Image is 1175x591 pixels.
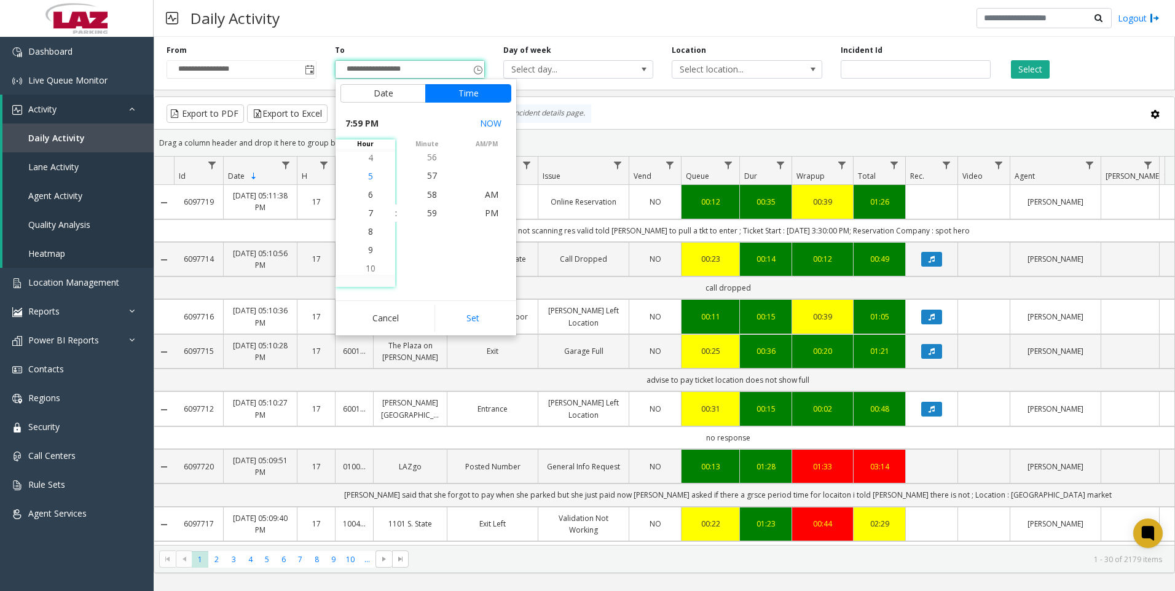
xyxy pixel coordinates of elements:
[886,157,903,173] a: Total Filter Menu
[861,196,898,208] a: 01:26
[485,189,498,200] span: AM
[1140,157,1157,173] a: Parker Filter Menu
[28,392,60,404] span: Regions
[242,551,259,568] span: Page 4
[650,346,661,356] span: NO
[1011,60,1050,79] button: Select
[181,196,216,208] a: 6097719
[28,132,85,144] span: Daily Activity
[637,196,674,208] a: NO
[662,157,678,173] a: Vend Filter Menu
[689,461,732,472] div: 00:13
[28,190,82,202] span: Agent Activity
[335,45,345,56] label: To
[546,196,621,208] a: Online Reservation
[747,311,784,323] div: 00:15
[689,253,732,265] a: 00:23
[154,255,174,265] a: Collapse Details
[1118,12,1160,25] a: Logout
[650,519,661,529] span: NO
[457,139,516,149] span: AM/PM
[800,345,846,357] div: 00:20
[672,61,792,78] span: Select location...
[336,139,395,149] span: hour
[747,518,784,530] a: 01:23
[519,157,535,173] a: Lane Filter Menu
[858,171,876,181] span: Total
[28,507,87,519] span: Agent Services
[800,253,846,265] a: 00:12
[368,189,373,200] span: 6
[275,551,292,568] span: Page 6
[455,403,530,415] a: Entrance
[2,152,154,181] a: Lane Activity
[650,461,661,472] span: NO
[416,554,1162,565] kendo-pager-info: 1 - 30 of 2179 items
[634,171,651,181] span: Vend
[181,403,216,415] a: 6097712
[305,461,328,472] a: 17
[249,171,259,181] span: Sortable
[381,397,439,420] a: [PERSON_NAME][GEOGRAPHIC_DATA]
[28,74,108,86] span: Live Queue Monitor
[208,551,225,568] span: Page 2
[1018,403,1093,415] a: [PERSON_NAME]
[154,347,174,357] a: Collapse Details
[305,196,328,208] a: 17
[154,462,174,472] a: Collapse Details
[504,61,623,78] span: Select day...
[379,554,389,564] span: Go to the next page
[28,103,57,115] span: Activity
[689,403,732,415] div: 00:31
[381,340,439,363] a: The Plaza on [PERSON_NAME]
[1018,311,1093,323] a: [PERSON_NAME]
[1018,253,1093,265] a: [PERSON_NAME]
[747,461,784,472] div: 01:28
[475,112,506,135] button: Select now
[455,461,530,472] a: Posted Number
[861,518,898,530] a: 02:29
[747,253,784,265] a: 00:14
[2,210,154,239] a: Quality Analysis
[962,171,983,181] span: Video
[28,334,99,346] span: Power BI Reports
[28,161,79,173] span: Lane Activity
[720,157,737,173] a: Queue Filter Menu
[800,518,846,530] a: 00:44
[12,394,22,404] img: 'icon'
[796,171,825,181] span: Wrapup
[12,278,22,288] img: 'icon'
[381,461,439,472] a: LAZgo
[861,461,898,472] a: 03:14
[1018,196,1093,208] a: [PERSON_NAME]
[368,170,373,182] span: 5
[689,311,732,323] a: 00:11
[247,104,328,123] button: Export to Excel
[637,253,674,265] a: NO
[154,520,174,530] a: Collapse Details
[650,254,661,264] span: NO
[392,550,409,568] span: Go to the last page
[1018,518,1093,530] a: [PERSON_NAME]
[772,157,789,173] a: Dur Filter Menu
[305,311,328,323] a: 17
[343,403,366,415] a: 600128
[427,188,437,200] span: 58
[800,311,846,323] a: 00:39
[231,512,289,536] a: [DATE] 05:09:40 PM
[650,311,661,322] span: NO
[12,423,22,432] img: 'icon'
[28,276,119,288] span: Location Management
[861,311,898,323] a: 01:05
[278,157,294,173] a: Date Filter Menu
[359,551,375,568] span: Page 11
[12,452,22,461] img: 'icon'
[689,196,732,208] div: 00:12
[2,181,154,210] a: Agent Activity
